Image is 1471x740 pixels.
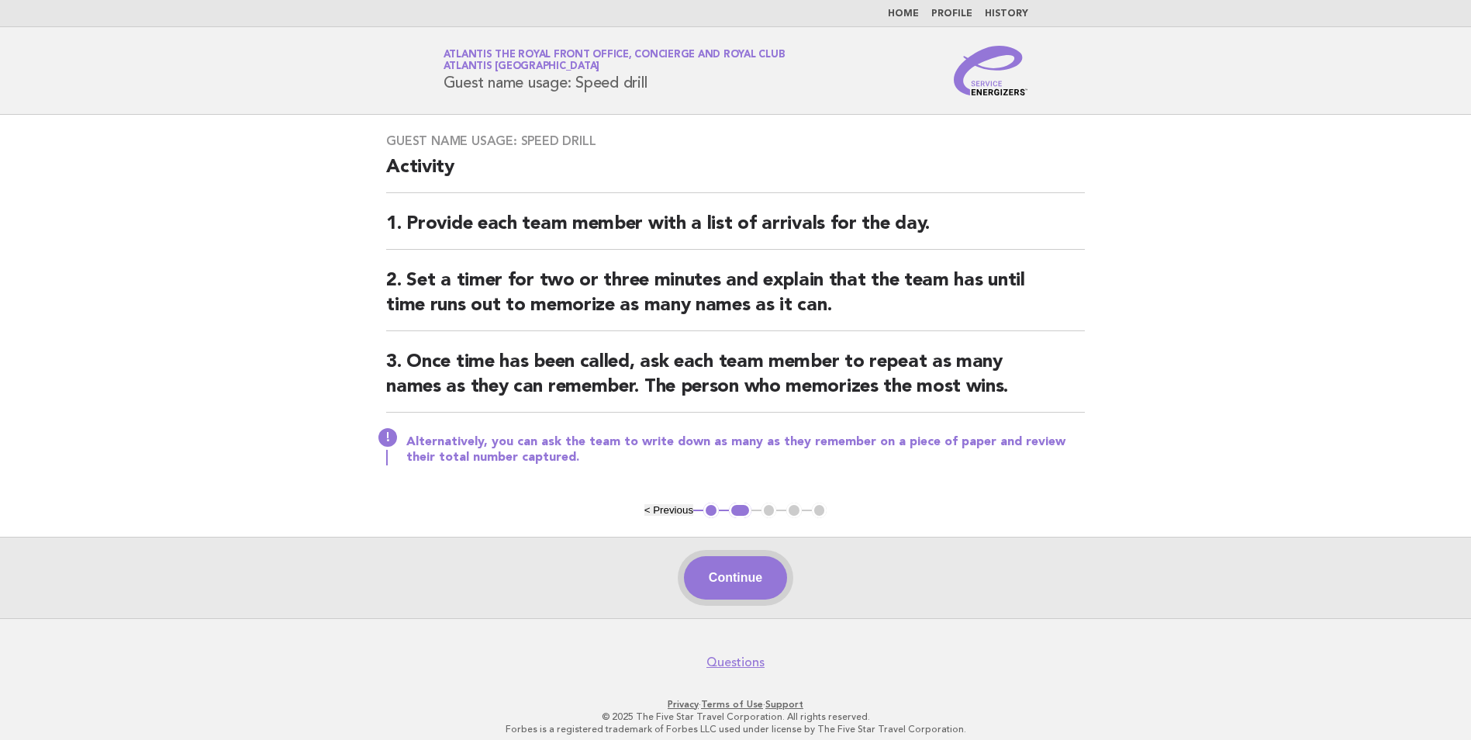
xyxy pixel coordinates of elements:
[703,503,719,518] button: 1
[701,699,763,710] a: Terms of Use
[386,212,1085,250] h2: 1. Provide each team member with a list of arrivals for the day.
[444,50,786,71] a: Atlantis The Royal Front Office, Concierge and Royal ClubAtlantis [GEOGRAPHIC_DATA]
[386,155,1085,193] h2: Activity
[386,350,1085,413] h2: 3. Once time has been called, ask each team member to repeat as many names as they can remember. ...
[706,655,765,670] a: Questions
[261,723,1210,735] p: Forbes is a registered trademark of Forbes LLC used under license by The Five Star Travel Corpora...
[261,698,1210,711] p: · ·
[684,556,787,600] button: Continue
[931,9,972,19] a: Profile
[386,133,1085,149] h3: Guest name usage: Speed drill
[985,9,1028,19] a: History
[444,62,600,72] span: Atlantis [GEOGRAPHIC_DATA]
[888,9,919,19] a: Home
[386,268,1085,331] h2: 2. Set a timer for two or three minutes and explain that the team has until time runs out to memo...
[444,50,786,91] h1: Guest name usage: Speed drill
[765,699,803,710] a: Support
[668,699,699,710] a: Privacy
[729,503,751,518] button: 2
[644,504,693,516] button: < Previous
[954,46,1028,95] img: Service Energizers
[406,434,1085,465] p: Alternatively, you can ask the team to write down as many as they remember on a piece of paper an...
[261,711,1210,723] p: © 2025 The Five Star Travel Corporation. All rights reserved.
